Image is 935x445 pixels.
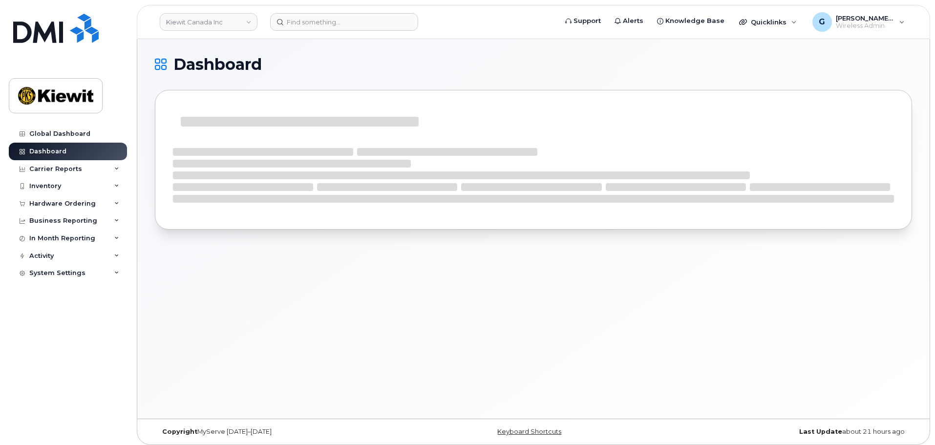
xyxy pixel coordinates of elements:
a: Keyboard Shortcuts [497,428,561,435]
div: MyServe [DATE]–[DATE] [155,428,407,436]
strong: Last Update [799,428,842,435]
span: Dashboard [173,57,262,72]
div: about 21 hours ago [659,428,912,436]
strong: Copyright [162,428,197,435]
